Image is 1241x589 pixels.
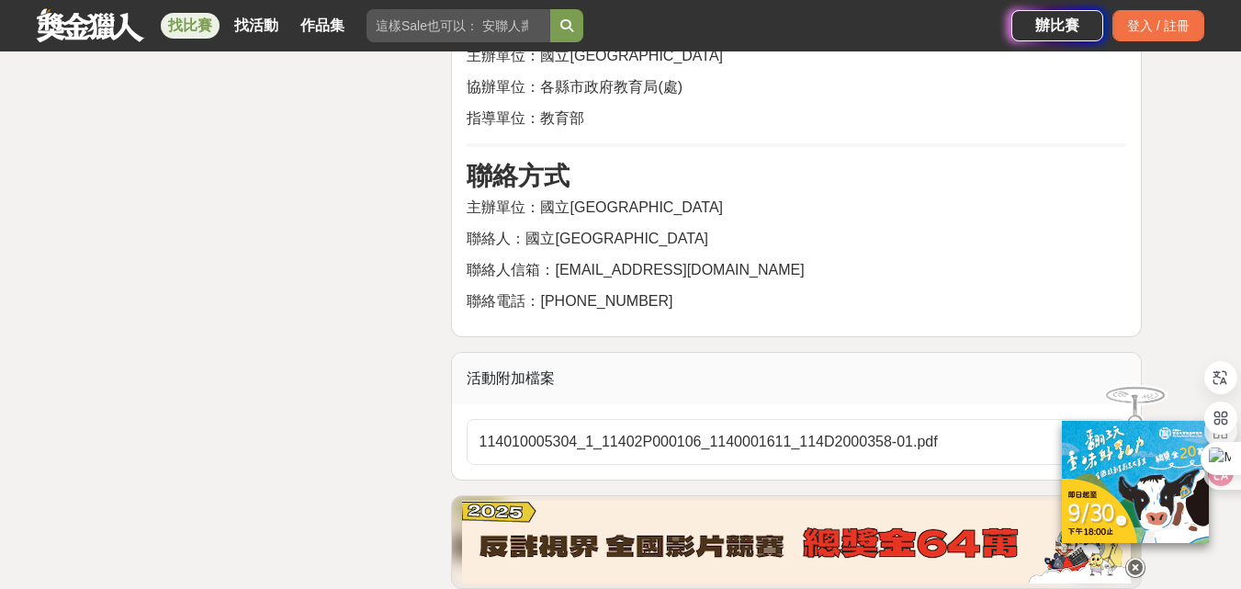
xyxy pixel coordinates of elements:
a: 作品集 [293,13,352,39]
span: 114010005304_1_11402P000106_1140001611_114D2000358-01.pdf [479,431,1092,453]
div: 登入 / 註冊 [1112,10,1204,41]
input: 這樣Sale也可以： 安聯人壽創意銷售法募集 [367,9,550,42]
span: 協辦單位：各縣市政府教育局(處) [467,79,683,95]
span: 聯絡人：國立[GEOGRAPHIC_DATA] [467,231,708,246]
img: 760c60fc-bf85-49b1-bfa1-830764fee2cd.png [462,501,1131,583]
a: 114010005304_1_11402P000106_1140001611_114D2000358-01.pdf [467,419,1126,465]
span: 指導單位：教育部 [467,110,584,126]
span: 聯絡電話：[PHONE_NUMBER] [467,293,672,309]
strong: 聯絡方式 [467,162,570,190]
a: 找活動 [227,13,286,39]
a: 找比賽 [161,13,220,39]
span: 聯絡人信箱：[EMAIL_ADDRESS][DOMAIN_NAME] [467,262,804,278]
div: 活動附加檔案 [452,353,1141,404]
span: 主辦單位：國立[GEOGRAPHIC_DATA] [467,48,723,63]
span: 主辦單位：國立[GEOGRAPHIC_DATA] [467,199,723,215]
img: c171a689-fb2c-43c6-a33c-e56b1f4b2190.jpg [1062,419,1209,541]
a: 辦比賽 [1011,10,1103,41]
